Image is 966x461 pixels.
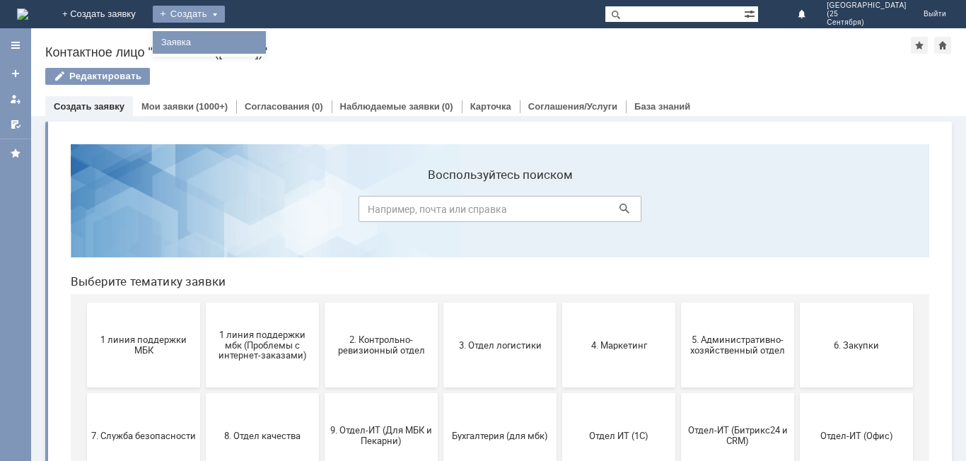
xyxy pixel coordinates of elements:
div: (0) [442,101,453,112]
div: (1000+) [196,101,228,112]
span: 1 линия поддержки мбк (Проблемы с интернет-заказами) [151,196,255,228]
button: 9. Отдел-ИТ (Для МБК и Пекарни) [265,260,378,345]
span: Расширенный поиск [744,6,758,20]
button: 5. Административно-хозяйственный отдел [622,170,735,255]
a: Создать заявку [54,101,124,112]
a: Создать заявку [4,62,27,85]
button: 7. Служба безопасности [28,260,141,345]
label: Воспользуйтесь поиском [299,35,582,49]
header: Выберите тематику заявки [11,141,870,156]
div: Добавить в избранное [911,37,928,54]
a: Заявка [156,34,263,51]
div: Создать [153,6,225,23]
span: 2. Контрольно-ревизионный отдел [269,202,374,223]
input: Например, почта или справка [299,63,582,89]
button: [PERSON_NAME]. Услуги ИТ для МБК (оформляет L1) [384,351,497,436]
button: 1 линия поддержки МБК [28,170,141,255]
div: Контактное лицо "Смоленск ([DATE])" [45,45,911,59]
button: Бухгалтерия (для мбк) [384,260,497,345]
img: logo [17,8,28,20]
span: Сентября) [827,18,907,27]
button: 6. Закупки [740,170,854,255]
button: Отдел ИТ (1С) [503,260,616,345]
a: База знаний [634,101,690,112]
span: 4. Маркетинг [507,206,612,217]
span: [PERSON_NAME]. Услуги ИТ для МБК (оформляет L1) [388,377,493,409]
a: Наблюдаемые заявки [340,101,440,112]
span: 7. Служба безопасности [32,297,136,308]
span: Отдел ИТ (1С) [507,297,612,308]
a: Мои заявки [141,101,194,112]
div: (0) [312,101,323,112]
span: Франчайзинг [151,387,255,398]
span: 3. Отдел логистики [388,206,493,217]
div: Сделать домашней страницей [934,37,951,54]
a: Перейти на домашнюю страницу [17,8,28,20]
a: Соглашения/Услуги [528,101,617,112]
span: Бухгалтерия (для мбк) [388,297,493,308]
span: Финансовый отдел [32,387,136,398]
span: 8. Отдел качества [151,297,255,308]
button: Отдел-ИТ (Офис) [740,260,854,345]
button: 2. Контрольно-ревизионный отдел [265,170,378,255]
a: Согласования [245,101,310,112]
button: Это соглашение не активно! [265,351,378,436]
span: не актуален [507,387,612,398]
button: 4. Маркетинг [503,170,616,255]
span: (25 [827,10,907,18]
span: Отдел-ИТ (Битрикс24 и CRM) [626,292,731,313]
button: Отдел-ИТ (Битрикс24 и CRM) [622,260,735,345]
a: Мои согласования [4,113,27,136]
button: Финансовый отдел [28,351,141,436]
button: 3. Отдел логистики [384,170,497,255]
span: [GEOGRAPHIC_DATA] [827,1,907,10]
span: 5. Административно-хозяйственный отдел [626,202,731,223]
button: Франчайзинг [146,351,260,436]
span: Отдел-ИТ (Офис) [745,297,849,308]
span: 1 линия поддержки МБК [32,202,136,223]
a: Карточка [470,101,511,112]
a: Мои заявки [4,88,27,110]
span: 6. Закупки [745,206,849,217]
button: не актуален [503,351,616,436]
button: 8. Отдел качества [146,260,260,345]
button: 1 линия поддержки мбк (Проблемы с интернет-заказами) [146,170,260,255]
span: Это соглашение не активно! [269,383,374,404]
span: 9. Отдел-ИТ (Для МБК и Пекарни) [269,292,374,313]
